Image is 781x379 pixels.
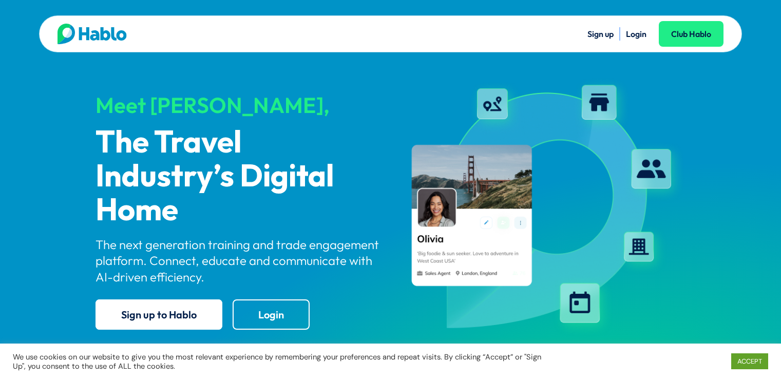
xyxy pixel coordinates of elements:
[659,21,723,47] a: Club Hablo
[399,77,686,338] img: hablo-profile-image
[731,353,768,369] a: ACCEPT
[96,126,382,228] p: The Travel Industry’s Digital Home
[587,29,614,39] a: Sign up
[233,299,310,330] a: Login
[96,93,382,117] div: Meet [PERSON_NAME],
[96,299,222,330] a: Sign up to Hablo
[58,24,127,44] img: Hablo logo main 2
[626,29,646,39] a: Login
[96,237,382,285] p: The next generation training and trade engagement platform. Connect, educate and communicate with...
[13,352,542,371] div: We use cookies on our website to give you the most relevant experience by remembering your prefer...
